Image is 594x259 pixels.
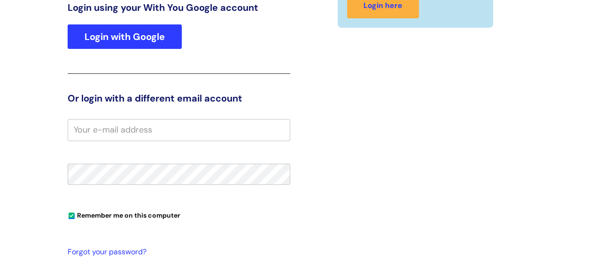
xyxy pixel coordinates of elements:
a: Forgot your password? [68,245,285,259]
label: Remember me on this computer [68,209,180,220]
input: Your e-mail address [68,119,290,141]
a: Login with Google [68,24,182,49]
h3: Login using your With You Google account [68,2,290,13]
div: You can uncheck this option if you're logging in from a shared device [68,207,290,222]
input: Remember me on this computer [69,213,75,219]
h3: Or login with a different email account [68,93,290,104]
